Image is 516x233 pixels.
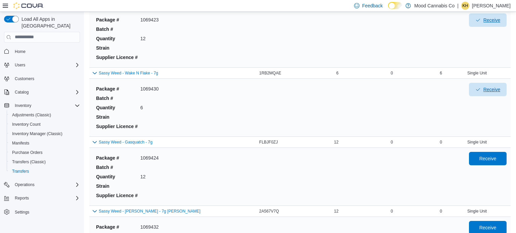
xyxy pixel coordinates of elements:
span: Receive [483,17,501,23]
button: Reports [1,193,83,203]
span: 0 [391,70,393,76]
span: Transfers [9,167,80,175]
button: Users [12,61,28,69]
dd: 12 [140,35,159,42]
dt: Batch # [96,164,138,171]
button: Inventory Manager (Classic) [7,129,83,138]
span: Inventory Manager (Classic) [12,131,62,136]
span: Operations [12,181,80,189]
button: Sassy Weed - [PERSON_NAME] - 7g [PERSON_NAME] [99,209,201,214]
div: 6 [394,69,443,77]
dt: Package # [96,16,138,23]
button: Sassy Weed - Wake N Flake - 7g [99,71,158,75]
p: [PERSON_NAME] [472,2,511,10]
button: Transfers [7,167,83,176]
a: Settings [12,208,32,216]
span: Reports [15,195,29,201]
span: Inventory [15,103,31,108]
dd: 12 [140,173,159,180]
div: Single Unit [443,207,511,215]
span: Operations [15,182,35,187]
input: Dark Mode [388,2,402,9]
button: Operations [1,180,83,189]
span: FLBJF0ZJ [259,139,278,145]
span: 0 [391,209,393,214]
span: Feedback [362,2,383,9]
dt: Batch # [96,95,138,102]
span: Adjustments (Classic) [12,112,51,118]
button: Users [1,60,83,70]
span: Transfers (Classic) [12,159,46,165]
span: Users [12,61,80,69]
span: Inventory Manager (Classic) [9,130,80,138]
span: Transfers [12,169,29,174]
dt: Supplier Licence # [96,192,138,199]
span: KH [463,2,468,10]
button: Inventory [12,102,34,110]
dt: Package # [96,224,138,230]
span: Receive [479,155,497,162]
span: Catalog [15,90,29,95]
span: 1RB2MQAE [259,70,281,76]
dt: Strain [96,114,138,120]
dt: Strain [96,183,138,189]
span: 12 [334,209,338,214]
dd: 1069424 [140,155,159,161]
a: Purchase Orders [9,149,45,157]
a: Inventory Count [9,120,43,128]
div: Kristjan Hultin [461,2,469,10]
a: Manifests [9,139,32,147]
span: Users [15,62,25,68]
span: Settings [15,210,29,215]
span: Manifests [12,140,29,146]
button: Catalog [1,88,83,97]
button: Customers [1,74,83,83]
dt: Quantity [96,173,138,180]
dd: 1069430 [140,85,159,92]
span: 12 [334,139,338,145]
a: Transfers (Classic) [9,158,48,166]
div: 0 [394,207,443,215]
div: Single Unit [443,138,511,146]
dt: Batch # [96,26,138,33]
span: Catalog [12,88,80,96]
div: Single Unit [443,69,511,77]
button: Transfers (Classic) [7,157,83,167]
span: Inventory Count [9,120,80,128]
span: Inventory [12,102,80,110]
span: 2A567V7Q [259,209,279,214]
span: 6 [336,70,339,76]
button: Reports [12,194,32,202]
img: Cova [13,2,44,9]
span: Inventory Count [12,122,41,127]
button: Receive [469,83,507,96]
span: Receive [483,86,501,93]
button: Settings [1,207,83,217]
span: Manifests [9,139,80,147]
dt: Supplier Licence # [96,123,138,130]
button: Receive [469,152,507,165]
dd: 6 [140,104,159,111]
button: Purchase Orders [7,148,83,157]
dt: Quantity [96,35,138,42]
span: Settings [12,208,80,216]
div: 0 [394,138,443,146]
dt: Strain [96,45,138,51]
button: Inventory [1,101,83,110]
span: Adjustments (Classic) [9,111,80,119]
span: Load All Apps in [GEOGRAPHIC_DATA] [19,16,80,29]
span: Customers [12,74,80,83]
a: Adjustments (Classic) [9,111,54,119]
button: Operations [12,181,37,189]
dd: 1069423 [140,16,159,23]
span: Transfers (Classic) [9,158,80,166]
span: Home [15,49,26,54]
span: Reports [12,194,80,202]
a: Transfers [9,167,32,175]
p: | [457,2,459,10]
p: Mood Cannabis Co [414,2,455,10]
button: Catalog [12,88,31,96]
span: Purchase Orders [12,150,43,155]
dt: Package # [96,155,138,161]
